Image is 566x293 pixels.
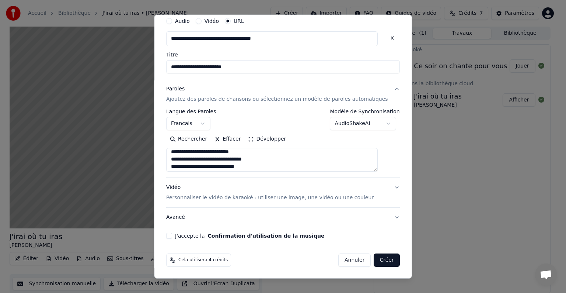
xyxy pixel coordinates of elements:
[234,18,244,24] label: URL
[211,133,244,145] button: Effacer
[166,52,400,57] label: Titre
[245,133,290,145] button: Développer
[338,254,371,267] button: Annuler
[374,254,400,267] button: Créer
[166,85,185,93] div: Paroles
[166,79,400,109] button: ParolesAjoutez des paroles de chansons ou sélectionnez un modèle de paroles automatiques
[166,109,400,177] div: ParolesAjoutez des paroles de chansons ou sélectionnez un modèle de paroles automatiques
[205,18,219,24] label: Vidéo
[208,233,325,238] button: J'accepte la
[166,96,388,103] p: Ajoutez des paroles de chansons ou sélectionnez un modèle de paroles automatiques
[175,233,324,238] label: J'accepte la
[178,257,228,263] span: Cela utilisera 4 crédits
[166,178,400,207] button: VidéoPersonnaliser le vidéo de karaoké : utiliser une image, une vidéo ou une couleur
[166,133,211,145] button: Rechercher
[166,184,374,201] div: Vidéo
[175,18,190,24] label: Audio
[166,109,216,114] label: Langue des Paroles
[330,109,400,114] label: Modèle de Synchronisation
[166,208,400,227] button: Avancé
[166,194,374,201] p: Personnaliser le vidéo de karaoké : utiliser une image, une vidéo ou une couleur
